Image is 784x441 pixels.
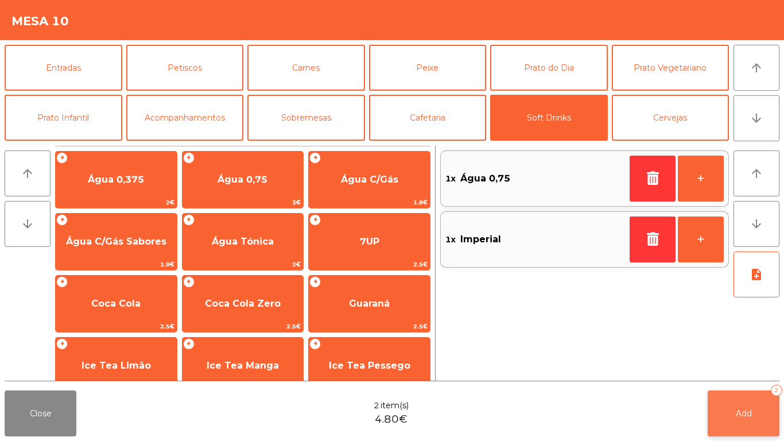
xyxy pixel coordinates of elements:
[750,111,763,125] i: arrow_downward
[5,95,122,141] button: Prato Infantil
[490,95,608,141] button: Soft Drinks
[612,95,729,141] button: Cervejas
[309,197,430,208] span: 1.8€
[733,252,779,297] button: note_add
[369,45,487,91] button: Peixe
[11,13,69,30] h4: Mesa 10
[126,45,244,91] button: Petiscos
[183,152,195,164] span: +
[247,45,365,91] button: Carnes
[5,390,76,436] button: Close
[91,298,141,309] span: Coca Cola
[381,400,409,412] span: item(s)
[309,338,321,350] span: +
[56,259,177,270] span: 1.9€
[218,174,267,185] span: Água 0,75
[309,259,430,270] span: 2.5€
[212,236,274,247] span: Água Tónica
[5,201,51,247] button: arrow_downward
[750,217,763,231] i: arrow_downward
[5,150,51,196] button: arrow_upward
[88,174,144,185] span: Água 0,375
[708,390,779,436] button: Add2
[612,45,729,91] button: Prato Vegetariano
[771,385,782,396] div: 2
[733,201,779,247] button: arrow_downward
[375,412,407,427] span: 4.80€
[126,95,244,141] button: Acompanhamentos
[183,214,195,226] span: +
[490,45,608,91] button: Prato do Dia
[56,152,68,164] span: +
[56,214,68,226] span: +
[678,216,724,262] button: +
[733,95,779,141] button: arrow_downward
[750,61,763,75] i: arrow_upward
[678,156,724,202] button: +
[5,45,122,91] button: Entradas
[733,45,779,91] button: arrow_upward
[733,150,779,196] button: arrow_upward
[247,95,365,141] button: Sobremesas
[183,276,195,288] span: +
[56,276,68,288] span: +
[183,259,304,270] span: 2€
[750,167,763,180] i: arrow_upward
[183,321,304,332] span: 2.5€
[183,197,304,208] span: 3€
[309,152,321,164] span: +
[349,298,390,309] span: Guaraná
[21,217,34,231] i: arrow_downward
[81,360,151,371] span: Ice Tea Limão
[56,338,68,350] span: +
[374,400,379,412] span: 2
[460,231,501,248] span: Imperial
[56,197,177,208] span: 2€
[341,174,398,185] span: Água C/Gás
[309,321,430,332] span: 2.5€
[183,338,195,350] span: +
[445,231,456,248] span: 1x
[205,298,281,309] span: Coca Cola Zero
[445,170,456,187] span: 1x
[207,360,279,371] span: Ice Tea Manga
[309,276,321,288] span: +
[736,408,752,419] span: Add
[369,95,487,141] button: Cafetaria
[309,214,321,226] span: +
[56,321,177,332] span: 2.5€
[460,170,510,187] span: Água 0,75
[21,167,34,180] i: arrow_upward
[750,268,763,281] i: note_add
[360,236,379,247] span: 7UP
[329,360,410,371] span: Ice Tea Pessego
[66,236,166,247] span: Água C/Gás Sabores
